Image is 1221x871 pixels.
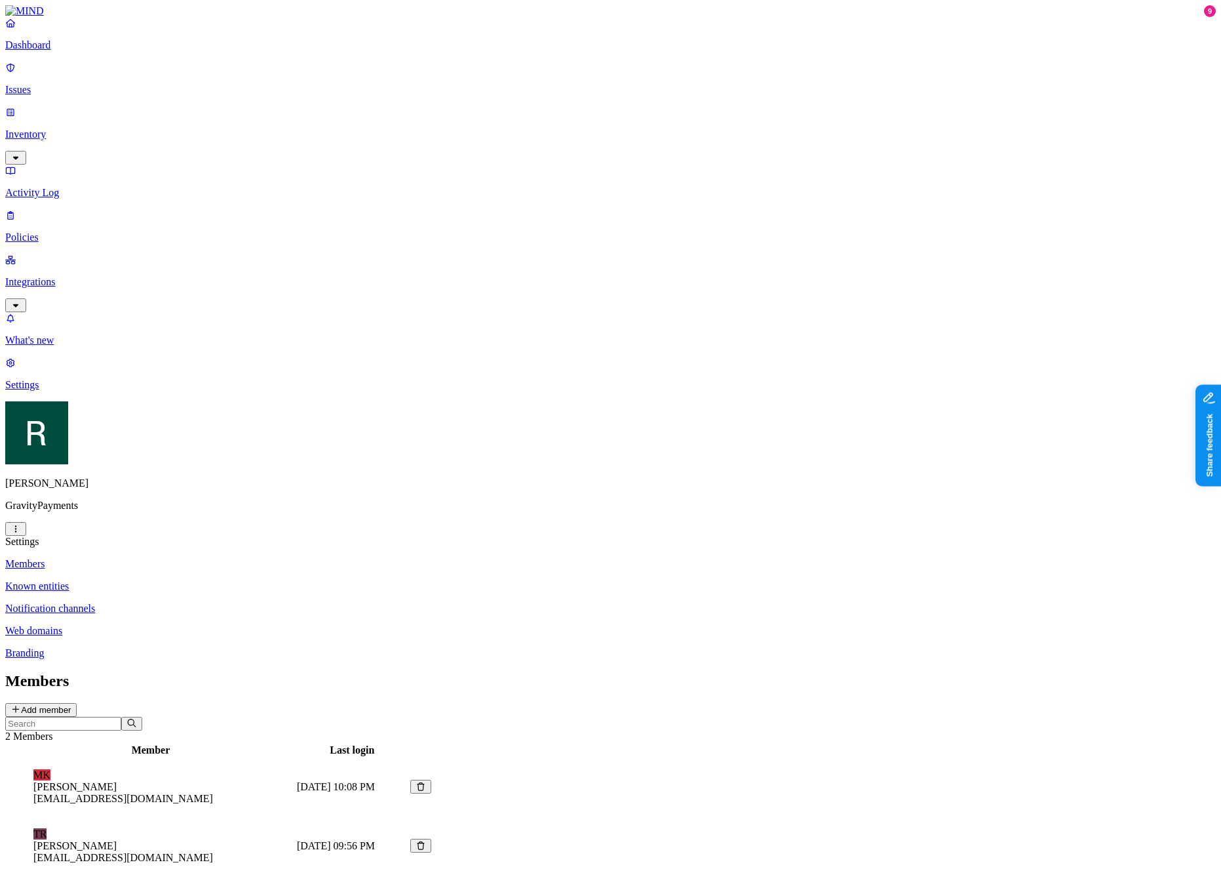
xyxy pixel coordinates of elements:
span: MK [33,769,50,780]
a: Activity Log [5,165,1216,199]
a: Dashboard [5,17,1216,51]
a: Inventory [5,106,1216,163]
a: Branding [5,647,1216,659]
span: [DATE] 10:08 PM [297,781,375,792]
figcaption: [EMAIL_ADDRESS][DOMAIN_NAME] [33,852,268,864]
span: 2 Members [5,731,52,742]
div: Settings [5,536,1216,548]
div: 9 [1204,5,1216,17]
a: Issues [5,62,1216,96]
span: TR [33,828,47,840]
p: [PERSON_NAME] [5,477,1216,489]
p: Settings [5,379,1216,391]
a: Notification channels [5,603,1216,615]
button: Add member [5,703,77,717]
p: Integrations [5,276,1216,288]
p: Dashboard [5,39,1216,51]
div: Member [7,744,294,756]
p: Policies [5,232,1216,243]
a: MIND [5,5,1216,17]
a: Integrations [5,254,1216,310]
p: Issues [5,84,1216,96]
span: [DATE] 09:56 PM [297,840,375,851]
img: Ron Rabinovich [5,401,68,464]
input: Search [5,717,121,731]
img: MIND [5,5,44,17]
figcaption: [EMAIL_ADDRESS][DOMAIN_NAME] [33,793,268,805]
p: GravityPayments [5,500,1216,512]
p: Inventory [5,129,1216,140]
p: Activity Log [5,187,1216,199]
a: What's new [5,312,1216,346]
a: Settings [5,357,1216,391]
span: [PERSON_NAME] [33,781,117,792]
h2: Members [5,672,1216,690]
a: Members [5,558,1216,570]
a: Policies [5,209,1216,243]
a: Web domains [5,625,1216,637]
div: Last login [297,744,408,756]
a: Known entities [5,580,1216,592]
span: [PERSON_NAME] [33,840,117,851]
p: What's new [5,334,1216,346]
